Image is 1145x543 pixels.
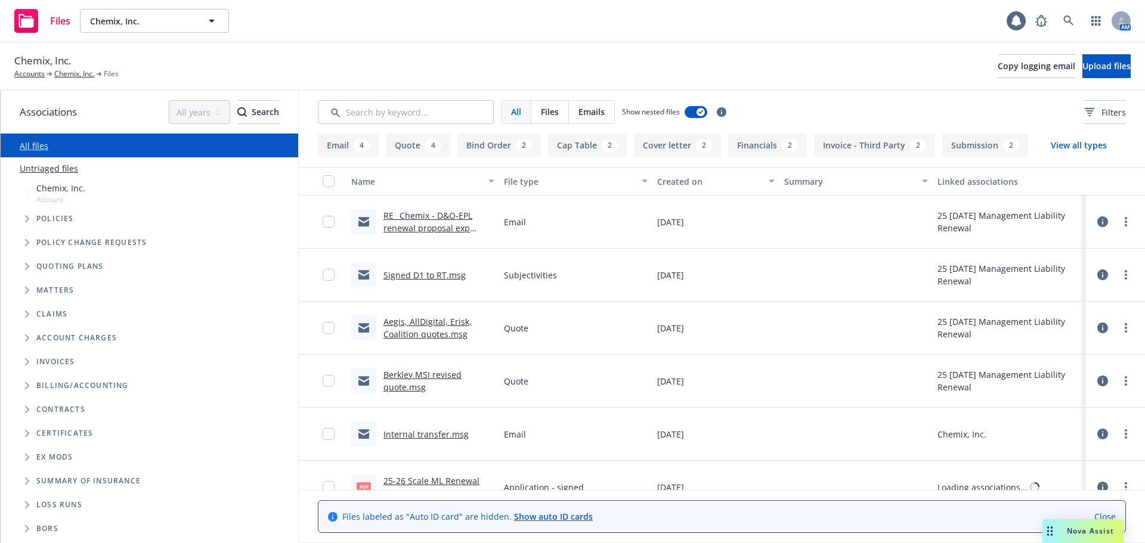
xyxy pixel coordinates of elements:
div: 2 [1003,139,1019,152]
input: Search by keyword... [318,100,494,124]
svg: Search [237,107,247,117]
a: more [1119,374,1133,388]
a: more [1119,480,1133,494]
div: 2 [696,139,712,152]
span: Show nested files [622,107,680,117]
a: Untriaged files [20,162,78,175]
button: Quote [386,134,450,157]
input: Toggle Row Selected [323,428,335,440]
span: Email [504,216,526,228]
span: [DATE] [657,428,684,440]
button: Cap Table [548,134,627,157]
a: Chemix, Inc. [54,69,94,79]
button: Created on [652,167,780,196]
span: pdf [357,482,371,491]
span: Chemix, Inc. [14,53,71,69]
div: Linked associations [937,175,1081,188]
span: Chemix, Inc. [90,15,193,27]
span: Summary of insurance [36,477,141,485]
span: Nova Assist [1067,526,1114,536]
button: Copy logging email [998,54,1075,78]
button: File type [499,167,652,196]
button: Upload files [1082,54,1131,78]
span: Matters [36,287,74,294]
div: Drag to move [1042,519,1057,543]
div: File type [504,175,634,188]
button: Chemix, Inc. [80,9,229,33]
div: Loading associations... [937,481,1028,494]
span: Policy change requests [36,239,147,246]
input: Toggle Row Selected [323,481,335,493]
a: Signed D1 to RT.msg [383,269,466,281]
span: Files [50,16,70,26]
span: Quote [504,322,528,334]
a: Report a Bug [1029,9,1053,33]
span: Quoting plans [36,263,104,270]
div: 25 [DATE] Management Liability Renewal [937,209,1081,234]
span: [DATE] [657,375,684,387]
div: Chemix, Inc. [937,428,986,440]
div: 2 [602,139,618,152]
div: 25 [DATE] Management Liability Renewal [937,262,1081,287]
a: Files [10,4,75,38]
button: Bind Order [457,134,541,157]
span: Filters [1101,106,1126,119]
a: more [1119,321,1133,335]
span: Quote [504,375,528,387]
span: Application - signed [504,481,584,494]
span: Files [541,106,559,118]
span: Policies [36,215,74,222]
div: 2 [910,139,926,152]
span: Billing/Accounting [36,382,129,389]
button: Invoice - Third Party [814,134,935,157]
input: Toggle Row Selected [323,269,335,281]
div: 25 [DATE] Management Liability Renewal [937,368,1081,393]
button: View all types [1032,134,1126,157]
span: Contracts [36,406,85,413]
span: [DATE] [657,322,684,334]
a: All files [20,140,48,151]
a: Internal transfer.msg [383,429,469,440]
div: 4 [354,139,370,152]
span: Chemix, Inc. [36,182,85,194]
span: Associations [20,104,77,120]
input: Toggle Row Selected [323,322,335,334]
span: Copy logging email [998,60,1075,72]
span: [DATE] [657,269,684,281]
a: Close [1094,510,1116,523]
button: Filters [1085,100,1126,124]
div: Created on [657,175,762,188]
span: [DATE] [657,481,684,494]
button: Email [318,134,379,157]
button: Name [346,167,499,196]
span: Account [36,194,85,204]
a: Berkley MSI revised quote.msg [383,369,462,393]
button: Cover letter [634,134,721,157]
span: Certificates [36,430,93,437]
span: [DATE] [657,216,684,228]
span: BORs [36,525,58,532]
div: 2 [516,139,532,152]
span: Subjectivities [504,269,557,281]
div: Tree Example [1,179,298,374]
div: Folder Tree Example [1,374,298,541]
a: more [1119,268,1133,282]
button: Linked associations [933,167,1085,196]
span: Invoices [36,358,75,365]
span: Loss Runs [36,501,82,508]
a: 25-26 Scale ML Renewal App .pdf [383,475,479,499]
span: Upload files [1082,60,1131,72]
span: Email [504,428,526,440]
span: Account charges [36,334,117,342]
button: SearchSearch [237,100,279,124]
input: Select all [323,175,335,187]
span: Ex Mods [36,454,73,461]
div: Search [237,101,279,123]
span: Filters [1085,106,1126,119]
button: Nova Assist [1042,519,1124,543]
span: Emails [578,106,605,118]
div: 2 [782,139,798,152]
a: Aegis, AllDigital, Erisk, Coalition quotes.msg [383,316,472,340]
a: more [1119,215,1133,229]
span: Files labeled as "Auto ID card" are hidden. [342,510,593,523]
